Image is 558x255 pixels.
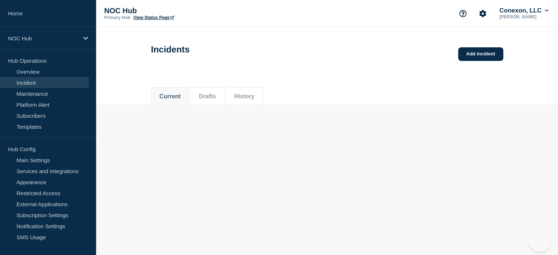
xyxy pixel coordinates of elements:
h1: Incidents [151,44,190,55]
a: Add incident [458,47,503,61]
p: NOC Hub [104,7,251,15]
a: View Status Page [133,15,174,20]
p: NOC Hub [8,35,79,41]
iframe: Help Scout Beacon - Open [529,230,551,252]
button: Drafts [199,93,216,100]
button: Current [160,93,181,100]
button: Support [455,6,471,21]
p: [PERSON_NAME] [498,14,550,19]
button: Conexon, LLC [498,7,550,14]
p: Primary Hub [104,15,130,20]
button: Account settings [475,6,490,21]
button: History [234,93,255,100]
